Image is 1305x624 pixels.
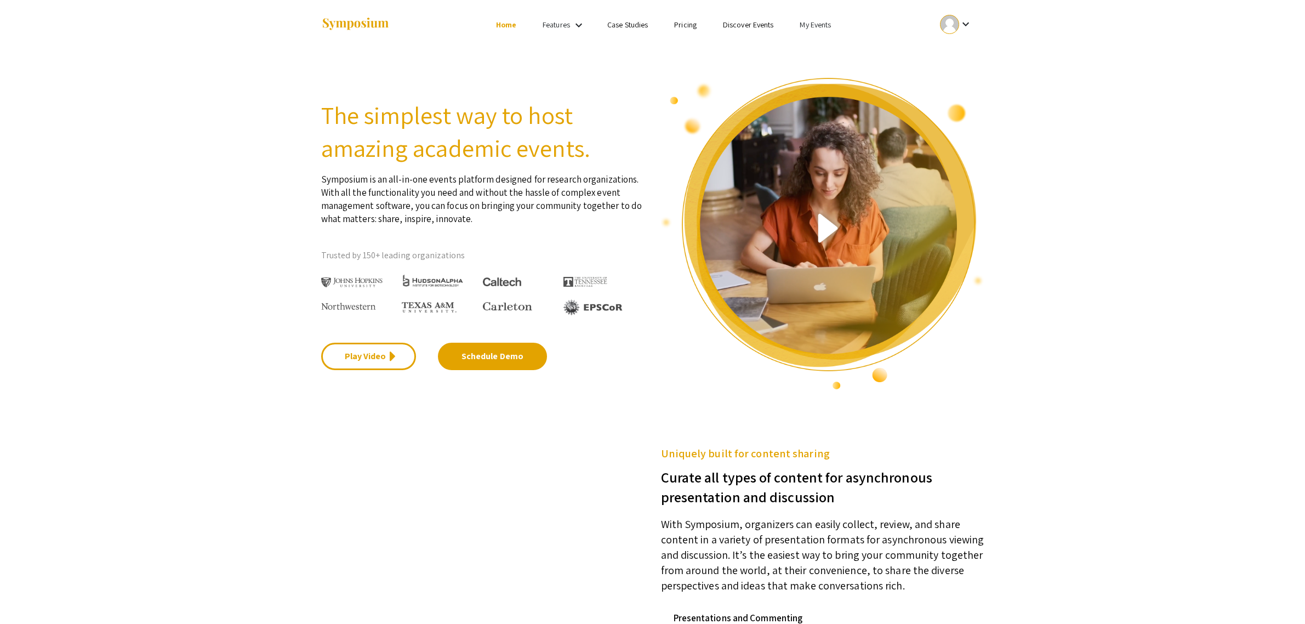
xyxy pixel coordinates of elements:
h5: Uniquely built for content sharing [661,445,984,462]
mat-icon: Expand account dropdown [959,18,972,31]
img: Johns Hopkins University [321,277,383,288]
a: Pricing [674,20,697,30]
img: Caltech [483,277,521,287]
a: My Events [800,20,831,30]
h4: Presentations and Commenting [674,612,976,623]
mat-icon: Expand Features list [572,19,585,32]
a: Discover Events [723,20,774,30]
img: The University of Tennessee [563,277,607,287]
iframe: Chat [8,575,47,616]
img: HudsonAlpha [402,274,464,287]
p: Symposium is an all-in-one events platform designed for research organizations. With all the func... [321,164,645,225]
h2: The simplest way to host amazing academic events. [321,99,645,164]
img: Symposium by ForagerOne [321,17,390,32]
img: Northwestern [321,303,376,309]
img: Carleton [483,302,532,311]
h3: Curate all types of content for asynchronous presentation and discussion [661,462,984,507]
button: Expand account dropdown [928,12,984,37]
a: Home [496,20,516,30]
a: Case Studies [607,20,648,30]
a: Schedule Demo [438,343,547,370]
p: With Symposium, organizers can easily collect, review, and share content in a variety of presenta... [661,507,984,593]
img: EPSCOR [563,299,624,315]
a: Features [543,20,570,30]
img: Texas A&M University [402,302,457,313]
img: video overview of Symposium [661,77,984,390]
a: Play Video [321,343,416,370]
p: Trusted by 150+ leading organizations [321,247,645,264]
